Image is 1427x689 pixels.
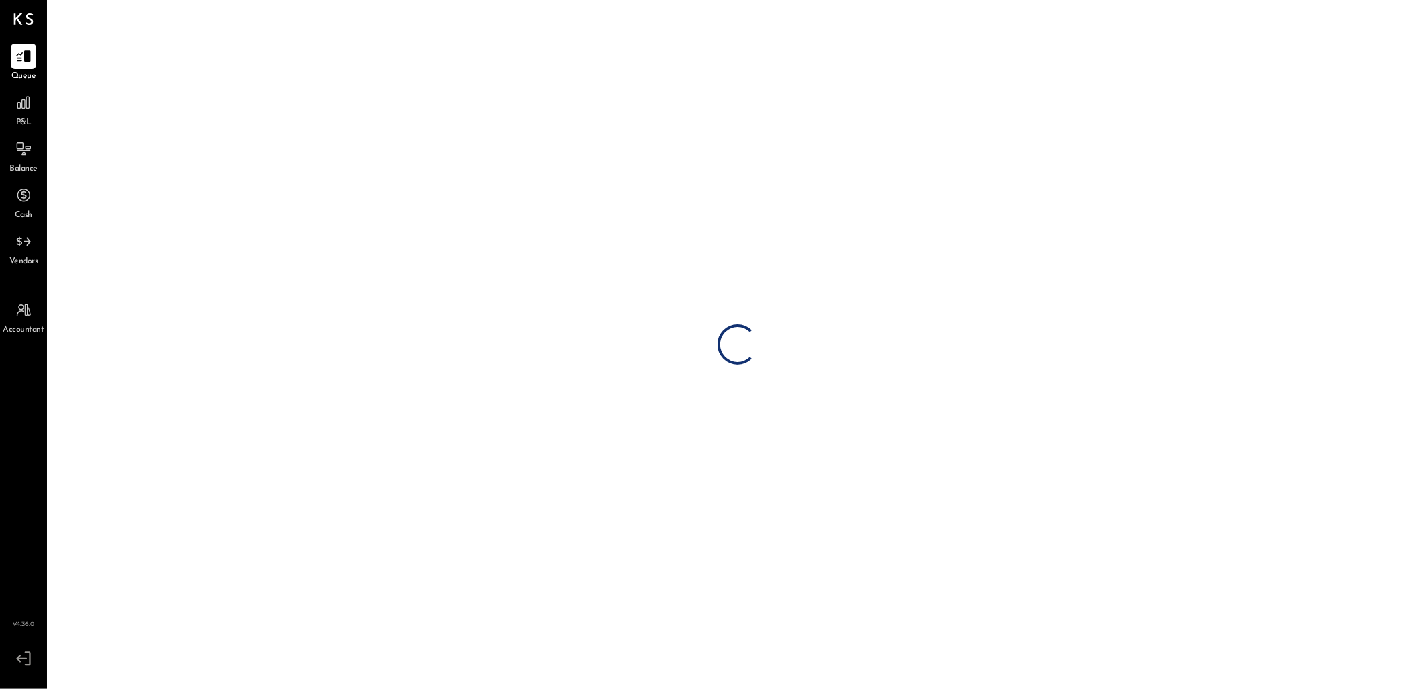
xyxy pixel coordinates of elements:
[1,229,46,268] a: Vendors
[1,90,46,129] a: P&L
[1,183,46,222] a: Cash
[1,297,46,336] a: Accountant
[1,44,46,83] a: Queue
[16,117,32,129] span: P&L
[3,324,44,336] span: Accountant
[11,71,36,83] span: Queue
[9,256,38,268] span: Vendors
[15,210,32,222] span: Cash
[1,136,46,175] a: Balance
[9,163,38,175] span: Balance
